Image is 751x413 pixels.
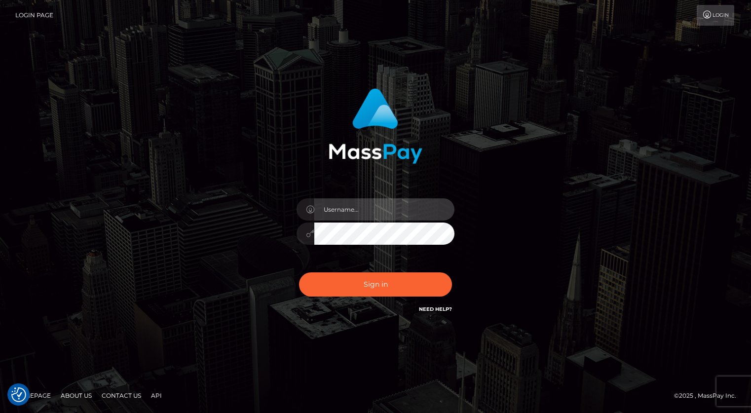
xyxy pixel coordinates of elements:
[329,88,422,164] img: MassPay Login
[697,5,734,26] a: Login
[11,388,55,403] a: Homepage
[314,198,454,221] input: Username...
[674,390,744,401] div: © 2025 , MassPay Inc.
[98,388,145,403] a: Contact Us
[11,387,26,402] img: Revisit consent button
[15,5,53,26] a: Login Page
[299,272,452,297] button: Sign in
[11,387,26,402] button: Consent Preferences
[147,388,166,403] a: API
[57,388,96,403] a: About Us
[419,306,452,312] a: Need Help?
